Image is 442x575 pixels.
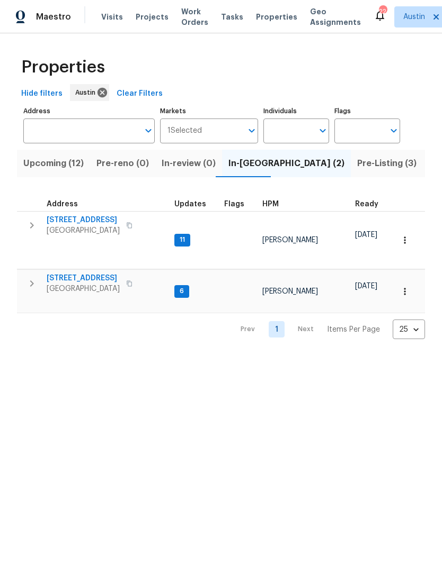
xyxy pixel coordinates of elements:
span: Pre-reno (0) [96,156,149,171]
a: Goto page 1 [269,321,285,337]
span: 6 [175,287,188,296]
span: Flags [224,200,244,208]
span: Address [47,200,78,208]
button: Hide filters [17,84,67,104]
span: Upcoming (12) [23,156,84,171]
span: Geo Assignments [310,6,361,28]
span: In-review (0) [162,156,216,171]
span: Ready [355,200,378,208]
span: Work Orders [181,6,208,28]
span: [GEOGRAPHIC_DATA] [47,284,120,294]
span: In-[GEOGRAPHIC_DATA] (2) [228,156,344,171]
div: Austin [70,84,109,101]
p: Items Per Page [327,324,380,335]
span: Clear Filters [117,87,163,101]
div: Earliest renovation start date (first business day after COE or Checkout) [355,200,388,208]
button: Open [386,123,401,138]
div: 25 [393,316,425,343]
label: Markets [160,108,259,114]
span: Pre-Listing (3) [357,156,417,171]
span: Austin [75,87,100,98]
span: Updates [174,200,206,208]
label: Individuals [263,108,329,114]
span: 1 Selected [167,126,202,135]
span: [STREET_ADDRESS] [47,215,120,225]
span: [DATE] [355,231,377,239]
span: [PERSON_NAME] [262,236,318,244]
span: Hide filters [21,87,63,101]
span: Austin [403,12,425,22]
button: Open [244,123,259,138]
span: Visits [101,12,123,22]
label: Flags [334,108,400,114]
span: Tasks [221,13,243,21]
span: Maestro [36,12,71,22]
span: [GEOGRAPHIC_DATA] [47,225,120,236]
span: Properties [256,12,297,22]
span: Projects [136,12,169,22]
div: 22 [379,6,386,17]
span: [PERSON_NAME] [262,288,318,295]
nav: Pagination Navigation [231,320,425,339]
button: Clear Filters [112,84,167,104]
span: [STREET_ADDRESS] [47,273,120,284]
span: Properties [21,62,105,72]
button: Open [315,123,330,138]
span: [DATE] [355,282,377,290]
span: HPM [262,200,279,208]
span: 11 [175,235,189,244]
label: Address [23,108,155,114]
button: Open [141,123,156,138]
